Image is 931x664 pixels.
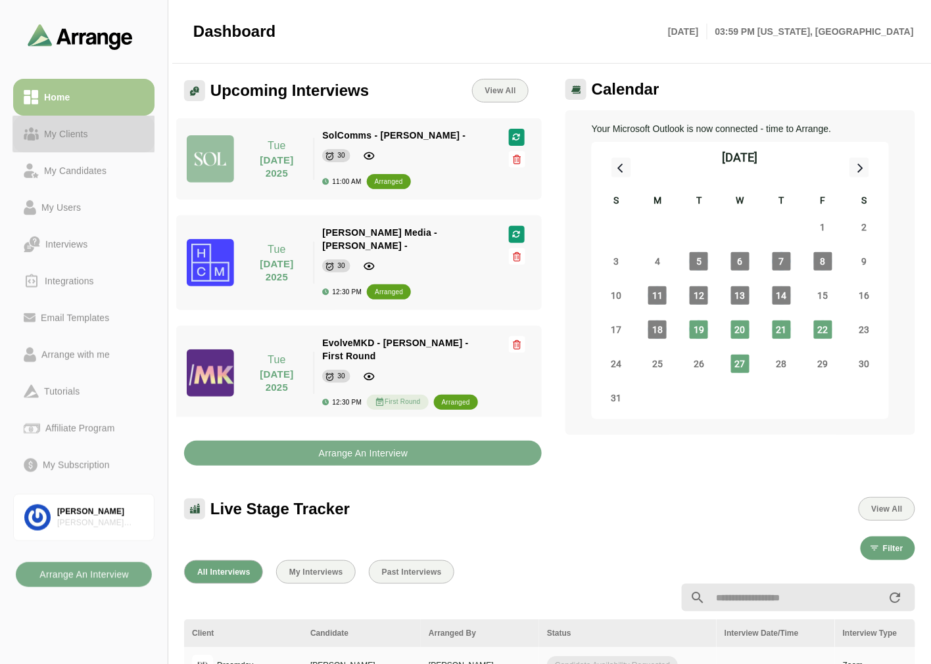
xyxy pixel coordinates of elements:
[844,193,885,210] div: S
[39,273,99,289] div: Integrations
[814,218,832,236] span: Friday, August 1, 2025
[485,86,516,95] span: View All
[310,627,413,639] div: Candidate
[607,389,625,407] span: Sunday, August 31, 2025
[248,257,306,284] p: [DATE] 2025
[318,441,408,466] b: Arrange An Interview
[731,321,750,339] span: Wednesday, August 20, 2025
[679,193,720,210] div: T
[13,373,155,410] a: Tutorials
[773,355,791,373] span: Thursday, August 28, 2025
[37,457,115,473] div: My Subscription
[39,384,85,399] div: Tutorials
[723,148,758,167] div: [DATE]
[16,562,152,587] button: Arrange An Interview
[276,560,356,584] button: My Interviews
[36,200,86,215] div: My Users
[13,410,155,447] a: Affiliate Program
[861,537,915,560] button: Filter
[814,321,832,339] span: Friday, August 22, 2025
[193,22,275,41] span: Dashboard
[773,286,791,305] span: Thursday, August 14, 2025
[322,178,361,185] div: 11:00 AM
[375,286,403,299] div: arranged
[322,130,465,141] span: SolComms - [PERSON_NAME] -
[248,242,306,257] p: Tue
[690,321,708,339] span: Tuesday, August 19, 2025
[13,189,155,226] a: My Users
[184,560,263,584] button: All Interviews
[39,89,75,105] div: Home
[13,263,155,299] a: Integrations
[289,567,343,577] span: My Interviews
[187,135,234,183] img: solcomms_logo.jpg
[248,352,306,368] p: Tue
[773,321,791,339] span: Thursday, August 21, 2025
[36,310,114,326] div: Email Templates
[429,627,531,639] div: Arranged By
[210,81,369,100] span: Upcoming Interviews
[13,116,155,152] a: My Clients
[13,226,155,263] a: Interviews
[731,252,750,271] span: Wednesday, August 6, 2025
[607,252,625,271] span: Sunday, August 3, 2025
[442,396,470,409] div: arranged
[28,24,133,49] img: arrangeai-name-small-logo.4d2b8aee.svg
[648,355,667,373] span: Monday, August 25, 2025
[39,163,112,179] div: My Candidates
[648,321,667,339] span: Monday, August 18, 2025
[337,259,345,273] div: 30
[13,299,155,336] a: Email Templates
[720,193,761,210] div: W
[337,370,345,383] div: 30
[322,399,362,406] div: 12:30 PM
[187,349,234,397] img: evolvemkd-logo.jpg
[690,286,708,305] span: Tuesday, August 12, 2025
[248,368,306,394] p: [DATE] 2025
[648,286,667,305] span: Monday, August 11, 2025
[39,562,129,587] b: Arrange An Interview
[773,252,791,271] span: Thursday, August 7, 2025
[592,79,659,99] span: Calendar
[855,321,874,339] span: Saturday, August 23, 2025
[668,24,707,39] p: [DATE]
[888,590,903,606] i: appended action
[814,252,832,271] span: Friday, August 8, 2025
[855,355,874,373] span: Saturday, August 30, 2025
[731,355,750,373] span: Wednesday, August 27, 2025
[731,286,750,305] span: Wednesday, August 13, 2025
[39,126,93,142] div: My Clients
[547,627,709,639] div: Status
[322,338,468,361] span: EvolveMKD - [PERSON_NAME] - First Round
[13,152,155,189] a: My Candidates
[40,236,93,252] div: Interviews
[871,504,903,514] span: View All
[187,239,234,286] img: hannah_cranston_media_logo.jpg
[184,441,542,466] button: Arrange An Interview
[859,497,915,521] button: View All
[13,494,155,541] a: [PERSON_NAME][PERSON_NAME] Associates
[248,138,306,154] p: Tue
[337,149,345,162] div: 30
[761,193,802,210] div: T
[690,252,708,271] span: Tuesday, August 5, 2025
[607,286,625,305] span: Sunday, August 10, 2025
[57,506,143,518] div: [PERSON_NAME]
[322,288,362,296] div: 12:30 PM
[855,286,874,305] span: Saturday, August 16, 2025
[369,560,454,584] button: Past Interviews
[472,79,529,102] a: View All
[855,218,874,236] span: Saturday, August 2, 2025
[607,321,625,339] span: Sunday, August 17, 2025
[592,121,889,137] p: Your Microsoft Outlook is now connected - time to Arrange.
[210,499,350,519] span: Live Stage Tracker
[322,227,437,251] span: [PERSON_NAME] Media - [PERSON_NAME] -
[36,347,115,363] div: Arrange with me
[197,567,251,577] span: All Interviews
[648,252,667,271] span: Monday, August 4, 2025
[607,355,625,373] span: Sunday, August 24, 2025
[248,154,306,180] p: [DATE] 2025
[13,336,155,373] a: Arrange with me
[802,193,844,210] div: F
[725,627,827,639] div: Interview Date/Time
